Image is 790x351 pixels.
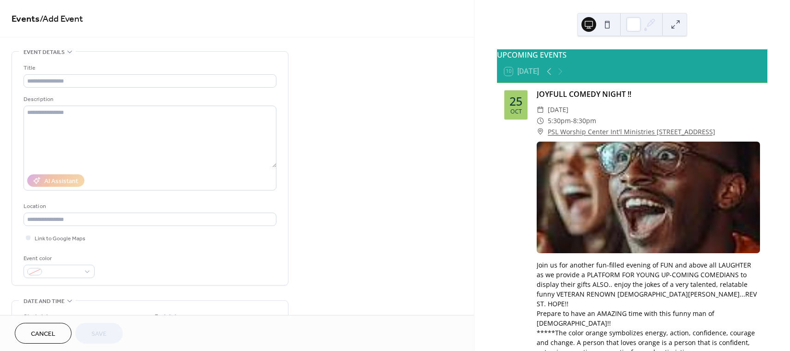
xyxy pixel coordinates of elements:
[548,126,715,137] a: PSL Worship Center Int'l Ministries [STREET_ADDRESS]
[537,115,544,126] div: ​
[573,115,596,126] span: 8:30pm
[24,63,275,73] div: Title
[15,323,72,344] button: Cancel
[537,104,544,115] div: ​
[40,10,83,28] span: / Add Event
[31,329,55,339] span: Cancel
[537,126,544,137] div: ​
[35,234,85,244] span: Link to Google Maps
[497,49,767,60] div: UPCOMING EVENTS
[548,115,571,126] span: 5:30pm
[24,297,65,306] span: Date and time
[548,104,569,115] span: [DATE]
[24,95,275,104] div: Description
[24,202,275,211] div: Location
[12,10,40,28] a: Events
[509,95,522,107] div: 25
[24,48,65,57] span: Event details
[571,115,573,126] span: -
[537,89,760,100] div: JOYFULL COMEDY NIGHT !!
[155,312,180,322] div: End date
[24,312,52,322] div: Start date
[24,254,93,263] div: Event color
[510,109,522,115] div: Oct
